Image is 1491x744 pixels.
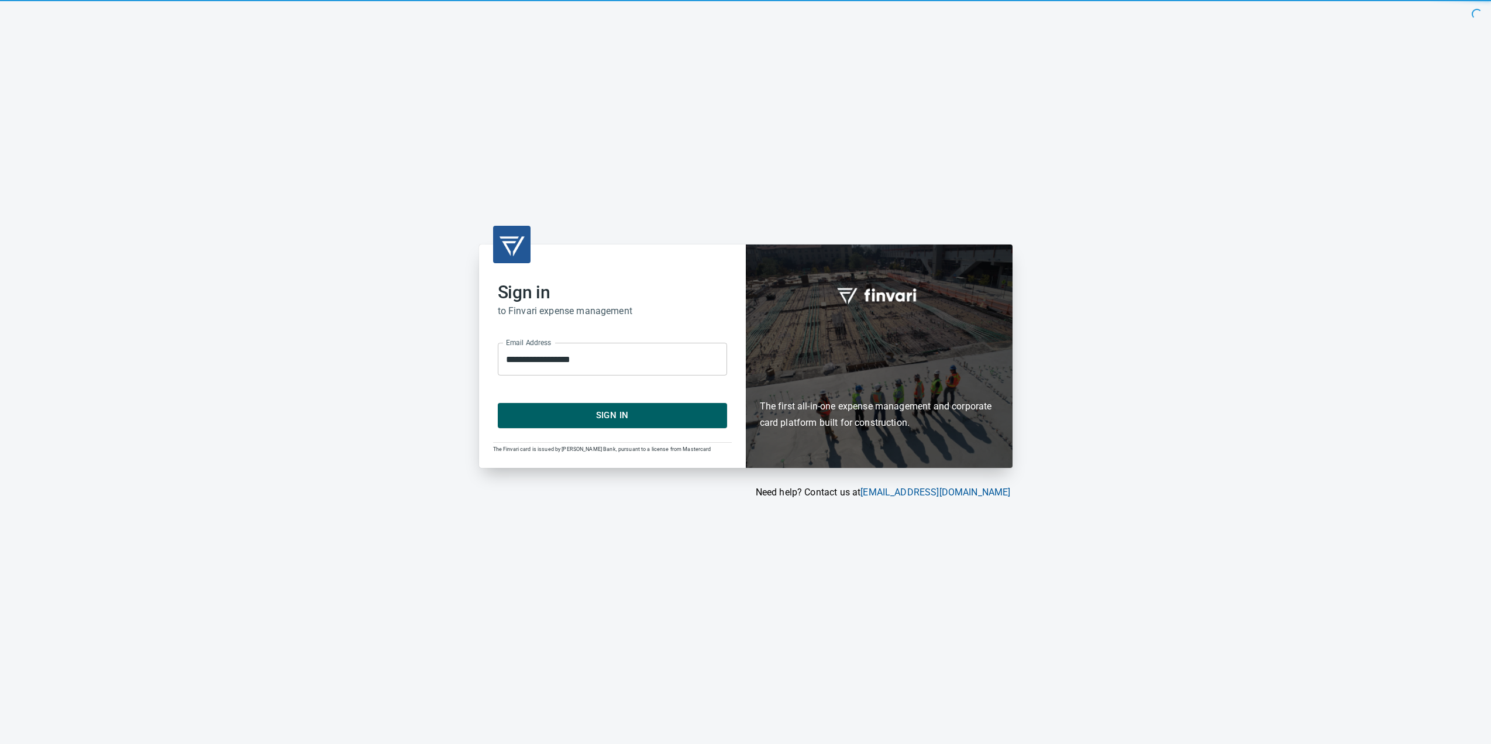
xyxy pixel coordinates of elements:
[860,487,1010,498] a: [EMAIL_ADDRESS][DOMAIN_NAME]
[835,281,923,308] img: fullword_logo_white.png
[479,485,1011,500] p: Need help? Contact us at
[498,403,727,428] button: Sign In
[498,303,727,319] h6: to Finvari expense management
[498,230,526,259] img: transparent_logo.png
[746,244,1013,467] div: Finvari
[498,282,727,303] h2: Sign in
[493,446,711,452] span: The Finvari card is issued by [PERSON_NAME] Bank, pursuant to a license from Mastercard
[760,330,998,431] h6: The first all-in-one expense management and corporate card platform built for construction.
[511,408,714,423] span: Sign In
